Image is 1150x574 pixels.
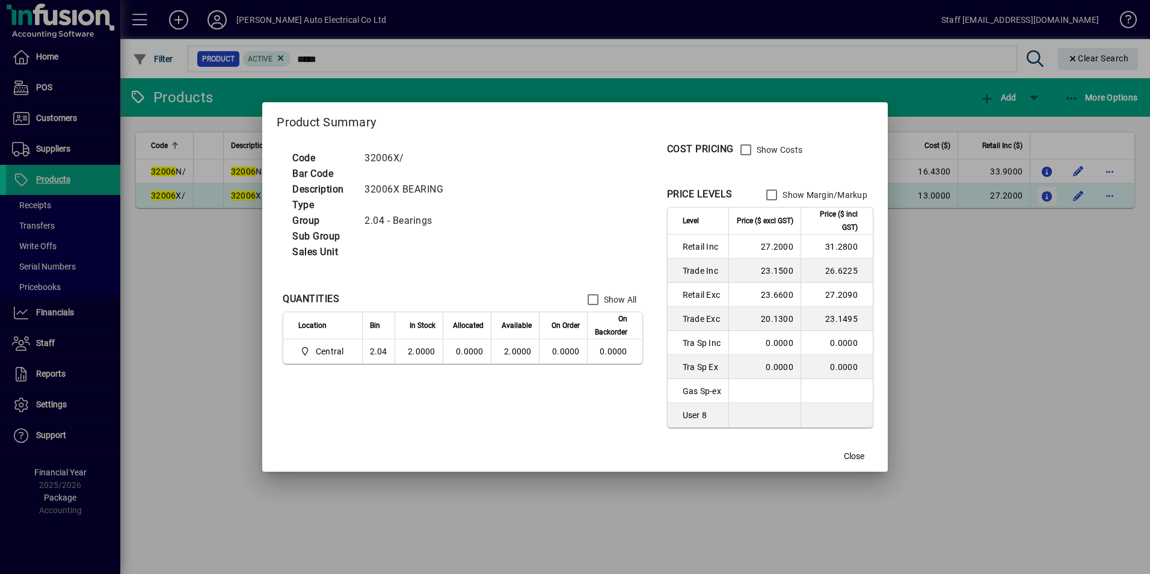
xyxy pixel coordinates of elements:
[801,259,873,283] td: 26.6225
[683,241,721,253] span: Retail Inc
[683,385,721,397] span: Gas Sp-ex
[491,339,539,363] td: 2.0000
[728,235,801,259] td: 27.2000
[286,197,358,213] td: Type
[801,235,873,259] td: 31.2800
[667,142,734,156] div: COST PRICING
[443,339,491,363] td: 0.0000
[601,294,637,306] label: Show All
[316,345,344,357] span: Central
[358,182,458,197] td: 32006X BEARING
[801,355,873,379] td: 0.0000
[362,339,395,363] td: 2.04
[283,292,339,306] div: QUANTITIES
[358,150,458,166] td: 32006X/
[728,307,801,331] td: 20.1300
[286,244,358,260] td: Sales Unit
[683,409,721,421] span: User 8
[728,331,801,355] td: 0.0000
[595,312,627,339] span: On Backorder
[728,259,801,283] td: 23.1500
[587,339,642,363] td: 0.0000
[667,187,733,202] div: PRICE LEVELS
[737,214,793,227] span: Price ($ excl GST)
[835,445,873,467] button: Close
[286,213,358,229] td: Group
[728,355,801,379] td: 0.0000
[683,313,721,325] span: Trade Exc
[358,213,458,229] td: 2.04 - Bearings
[370,319,380,332] span: Bin
[410,319,435,332] span: In Stock
[552,319,580,332] span: On Order
[502,319,532,332] span: Available
[683,265,721,277] span: Trade Inc
[754,144,803,156] label: Show Costs
[286,150,358,166] td: Code
[262,102,888,137] h2: Product Summary
[286,229,358,244] td: Sub Group
[683,214,699,227] span: Level
[395,339,443,363] td: 2.0000
[286,182,358,197] td: Description
[552,347,580,356] span: 0.0000
[780,189,867,201] label: Show Margin/Markup
[808,208,858,234] span: Price ($ incl GST)
[844,450,864,463] span: Close
[683,289,721,301] span: Retail Exc
[453,319,484,332] span: Allocated
[683,337,721,349] span: Tra Sp Inc
[728,283,801,307] td: 23.6600
[801,307,873,331] td: 23.1495
[286,166,358,182] td: Bar Code
[801,283,873,307] td: 27.2090
[683,361,721,373] span: Tra Sp Ex
[298,319,327,332] span: Location
[298,344,348,359] span: Central
[801,331,873,355] td: 0.0000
